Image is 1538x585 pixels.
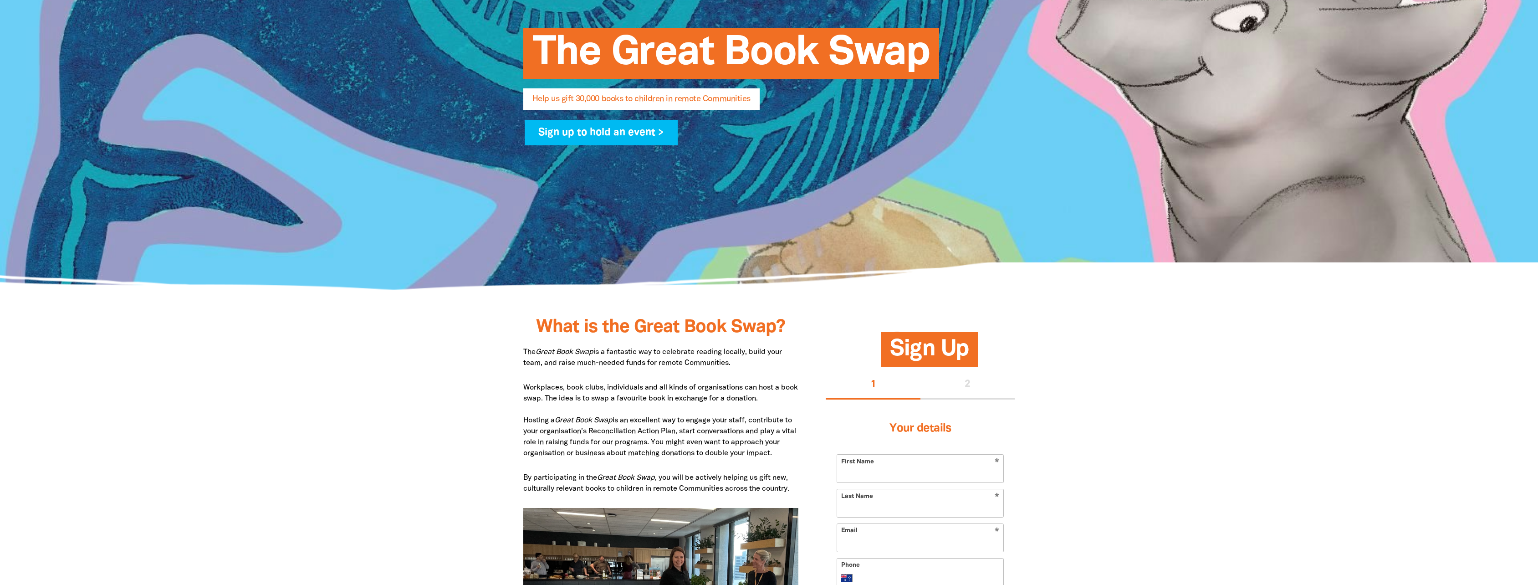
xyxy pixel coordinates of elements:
span: What is the Great Book Swap? [536,319,785,336]
em: Great Book Swap [555,417,613,424]
button: Stage 1 [826,370,920,400]
span: The Great Book Swap [532,35,930,79]
p: By participating in the , you will be actively helping us gift new, culturally relevant books to ... [523,472,799,494]
a: Sign up to hold an event > [525,120,678,145]
span: Help us gift 30,000 books to children in remote Communities [532,95,751,110]
p: The is a fantastic way to celebrate reading locally, build your team, and raise much-needed funds... [523,347,799,369]
em: Great Book Swap [536,349,593,355]
p: Workplaces, book clubs, individuals and all kinds of organisations can host a book swap. The idea... [523,382,799,459]
span: Sign Up [890,339,969,367]
em: Great Book Swap [597,475,655,481]
h3: Your details [837,411,1004,447]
